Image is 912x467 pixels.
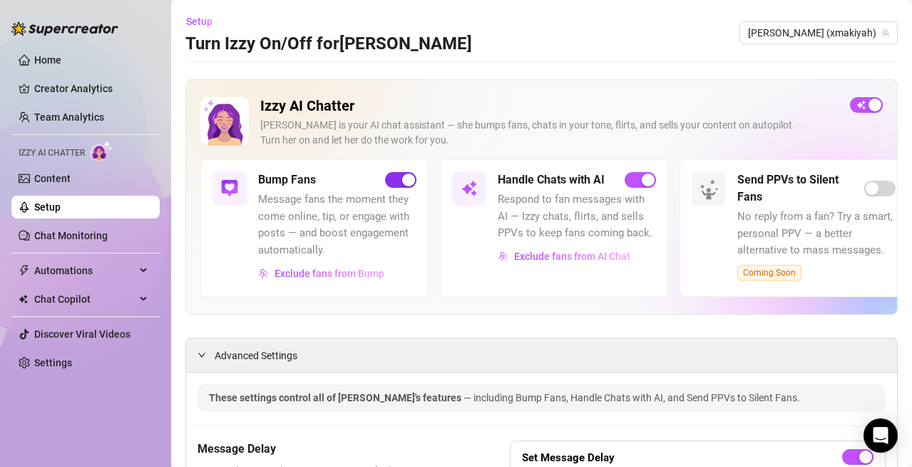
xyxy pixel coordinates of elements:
[737,171,864,206] h5: Send PPVs to Silent Fans
[34,259,135,282] span: Automations
[260,97,839,115] h2: Izzy AI Chatter
[19,294,28,304] img: Chat Copilot
[221,180,238,197] img: svg%3e
[198,441,439,458] h5: Message Delay
[700,179,722,202] img: silent-fans-ppv-o-N6Mmdf.svg
[19,265,30,276] span: thunderbolt
[34,77,148,100] a: Creator Analytics
[185,33,472,56] h3: Turn Izzy On/Off for [PERSON_NAME]
[186,16,212,27] span: Setup
[11,21,118,36] img: logo-BBDzfeDw.svg
[498,171,605,189] h5: Handle Chats with AI
[881,29,890,37] span: team
[461,180,478,197] img: svg%3e
[198,347,215,363] div: expanded
[737,265,801,281] span: Coming Soon
[34,230,108,241] a: Chat Monitoring
[34,288,135,311] span: Chat Copilot
[737,209,896,259] span: No reply from a fan? Try a smart, personal PPV — a better alternative to mass messages.
[498,251,508,261] img: svg%3e
[258,262,385,285] button: Exclude fans from Bump
[215,348,297,363] span: Advanced Settings
[34,111,104,123] a: Team Analytics
[19,146,85,160] span: Izzy AI Chatter
[34,201,61,213] a: Setup
[748,22,889,44] span: maki (xmakiyah)
[864,418,898,453] div: Open Intercom Messenger
[91,141,113,161] img: AI Chatter
[275,268,384,279] span: Exclude fans from Bump
[34,173,71,184] a: Content
[200,97,249,146] img: Izzy AI Chatter
[258,191,416,258] span: Message fans the moment they come online, tip, or engage with posts — and boost engagement automa...
[34,54,61,66] a: Home
[34,357,72,368] a: Settings
[209,392,463,403] span: These settings control all of [PERSON_NAME]'s features
[498,191,656,242] span: Respond to fan messages with AI — Izzy chats, flirts, and sells PPVs to keep fans coming back.
[522,451,615,464] strong: Set Message Delay
[259,268,269,278] img: svg%3e
[514,251,630,262] span: Exclude fans from AI Chat
[463,392,800,403] span: — including Bump Fans, Handle Chats with AI, and Send PPVs to Silent Fans.
[34,328,130,340] a: Discover Viral Videos
[258,171,316,189] h5: Bump Fans
[198,351,206,359] span: expanded
[498,245,631,268] button: Exclude fans from AI Chat
[185,10,224,33] button: Setup
[260,118,839,148] div: [PERSON_NAME] is your AI chat assistant — she bumps fans, chats in your tone, flirts, and sells y...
